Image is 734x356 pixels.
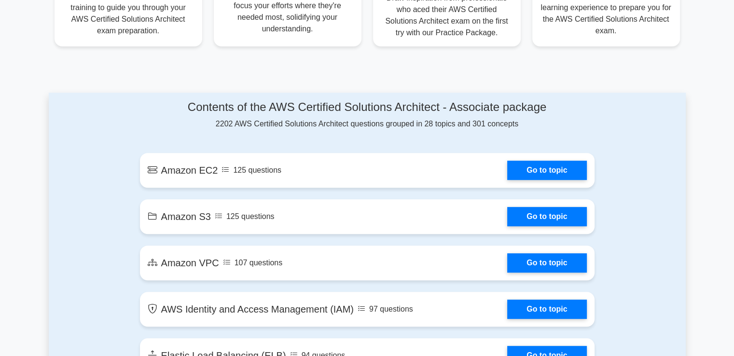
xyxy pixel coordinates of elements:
h4: Contents of the AWS Certified Solutions Architect - Associate package [140,100,595,114]
a: Go to topic [507,161,586,180]
a: Go to topic [507,300,586,319]
div: 2202 AWS Certified Solutions Architect questions grouped in 28 topics and 301 concepts [140,100,595,130]
a: Go to topic [507,207,586,226]
a: Go to topic [507,253,586,273]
